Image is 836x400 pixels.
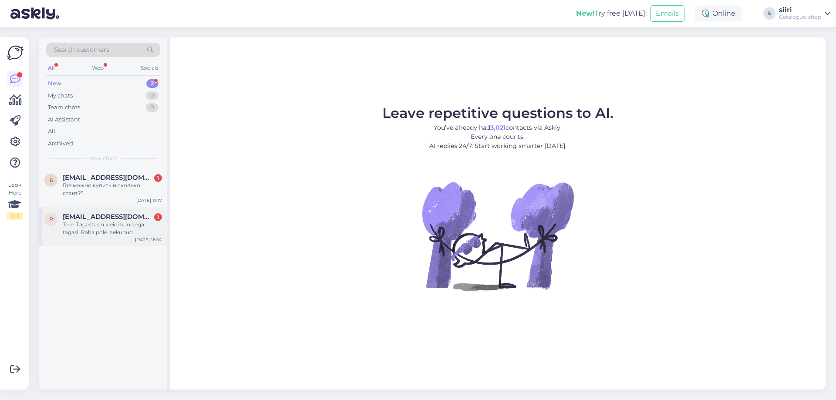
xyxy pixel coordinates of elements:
div: Tere. Tagastasin kleidi kuu aega tagasi. Raha pole laekunud. [EMAIL_ADDRESS][DOMAIN_NAME] [63,221,162,236]
div: All [48,127,55,136]
div: Archived [48,139,73,148]
div: Web [90,62,105,74]
div: Catalogue-shop [779,13,821,20]
span: raissakala@gmail.com [63,213,153,221]
div: siiri [779,7,821,13]
div: 0 [146,91,158,100]
b: 3,021 [490,124,506,131]
div: 2 [146,79,158,88]
div: [DATE] 16:54 [135,236,162,243]
span: New chats [89,155,117,162]
b: New! [576,9,595,17]
div: New [48,79,61,88]
a: siiriCatalogue-shop [779,7,831,20]
div: AI Assistant [48,115,80,124]
div: 1 [154,213,162,221]
span: r [49,216,53,222]
span: Leave repetitive questions to AI. [382,104,614,121]
button: Emails [650,5,684,22]
div: All [46,62,56,74]
div: Socials [139,62,160,74]
img: No Chat active [419,158,576,314]
div: [DATE] 13:17 [136,197,162,204]
div: Online [695,6,742,21]
div: Try free [DATE]: [576,8,647,19]
div: My chats [48,91,73,100]
p: You’ve already had contacts via Askly. Every one counts. AI replies 24/7. Start working smarter [... [382,123,614,151]
div: Team chats [48,103,80,112]
div: 0 [146,103,158,112]
span: 6 [50,177,53,183]
div: Look Here [7,181,23,220]
div: S [763,7,775,20]
div: 2 / 3 [7,212,23,220]
span: 65olga652@mail.ru [63,174,153,182]
img: Askly Logo [7,44,24,61]
div: 1 [154,174,162,182]
div: Где можно купить и сколько стоит?? [63,182,162,197]
span: Search customers [54,45,109,54]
